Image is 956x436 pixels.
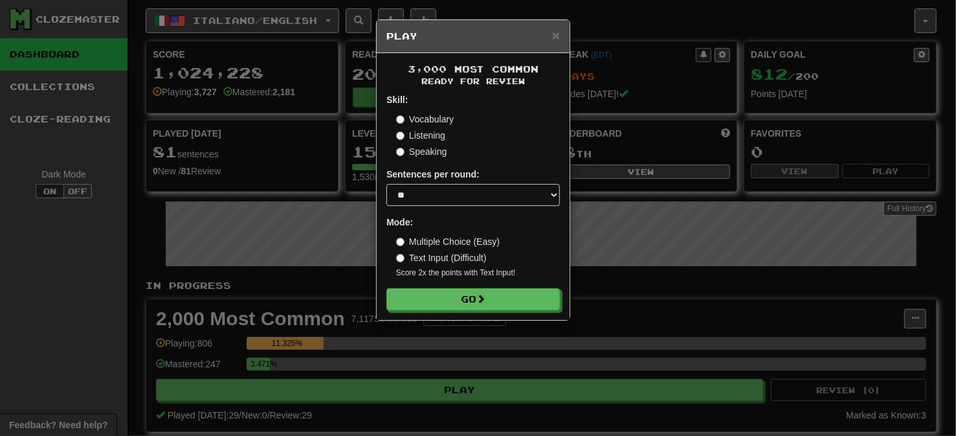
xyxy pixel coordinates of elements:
[396,148,405,156] input: Speaking
[396,113,454,126] label: Vocabulary
[396,238,405,246] input: Multiple Choice (Easy)
[396,235,500,248] label: Multiple Choice (Easy)
[552,29,560,42] button: Close
[386,288,560,310] button: Go
[396,115,405,124] input: Vocabulary
[386,217,413,227] strong: Mode:
[386,76,560,87] small: Ready for Review
[552,28,560,43] span: ×
[386,168,480,181] label: Sentences per round:
[386,95,408,105] strong: Skill:
[396,251,487,264] label: Text Input (Difficult)
[396,268,560,279] small: Score 2x the points with Text Input !
[396,254,405,262] input: Text Input (Difficult)
[408,63,539,75] span: 3,000 Most Common
[386,30,560,43] h5: Play
[396,145,447,158] label: Speaking
[396,129,445,142] label: Listening
[396,132,405,140] input: Listening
